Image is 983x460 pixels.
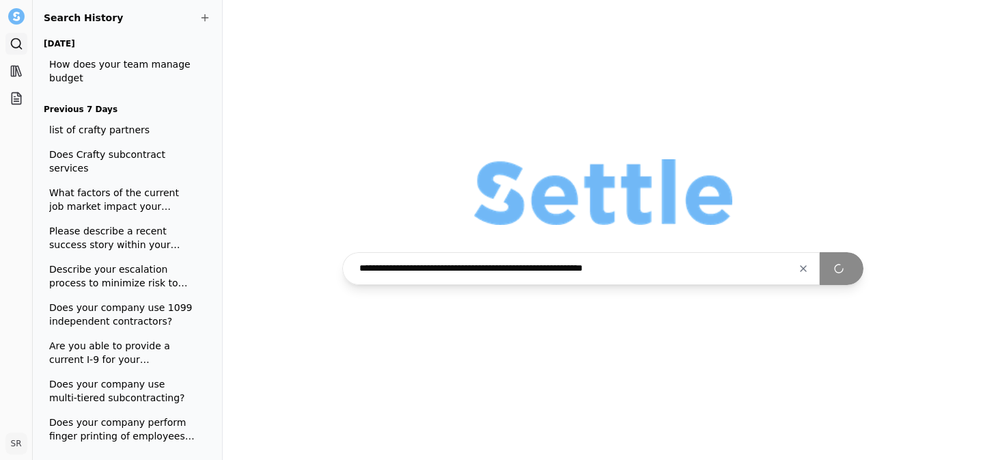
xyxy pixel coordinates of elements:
[49,262,195,290] span: Describe your escalation process to minimize risk to service quality.
[5,433,27,455] button: SR
[5,87,27,109] a: Projects
[44,101,200,118] h3: Previous 7 Days
[5,33,27,55] a: Search
[49,57,195,85] span: How does your team manage budget
[8,8,25,25] img: Settle
[5,5,27,27] button: Settle
[44,11,211,25] h2: Search History
[49,123,195,137] span: list of crafty partners
[44,36,200,52] h3: [DATE]
[474,159,732,225] img: Organization logo
[787,256,820,281] button: Clear input
[49,224,195,252] span: Please describe a recent success story within your company dealing with challenges or issues that...
[49,186,195,213] span: What factors of the current job market impact your pricing model?
[49,416,195,443] span: Does your company perform finger printing of employees and provide documentation if requested?
[49,148,195,175] span: Does Crafty subcontract services
[5,60,27,82] a: Library
[49,377,195,405] span: Does your company use multi-tiered subcontracting?
[49,301,195,328] span: Does your company use 1099 independent contractors?
[49,339,195,366] span: Are you able to provide a current I-9 for your employees and subcontractors if requested? If not,...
